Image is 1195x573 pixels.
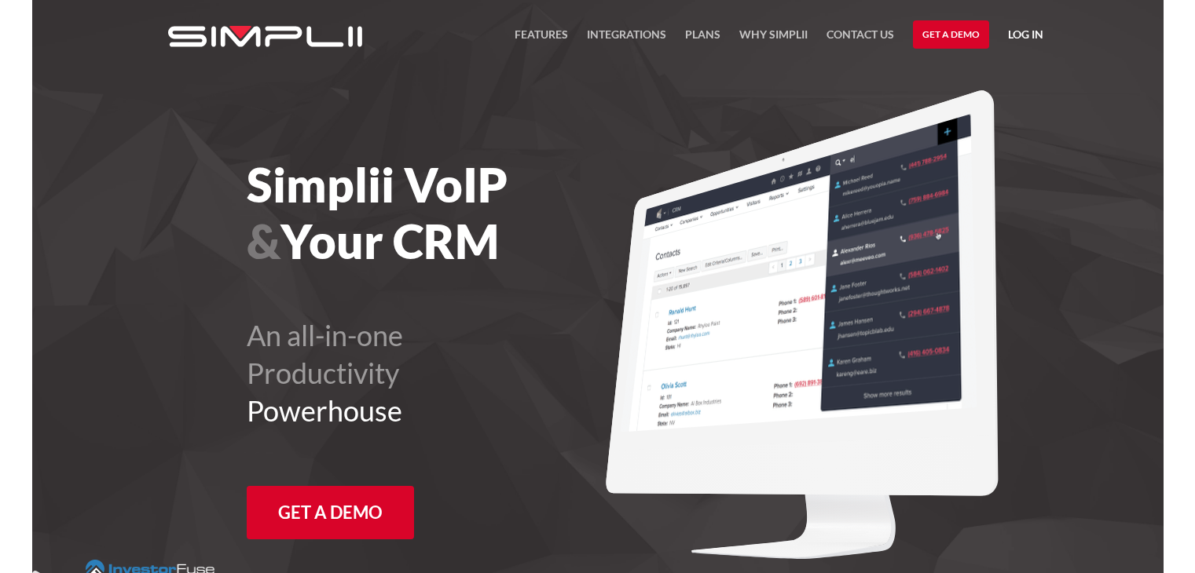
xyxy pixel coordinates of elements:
[515,25,568,53] a: FEATURES
[247,316,684,429] h2: An all-in-one Productivity
[247,213,280,269] span: &
[685,25,720,53] a: Plans
[1008,25,1043,49] a: Log in
[913,20,989,49] a: Get a Demo
[247,486,414,539] a: Get a Demo
[168,26,362,47] img: Simplii
[827,25,894,53] a: Contact US
[739,25,808,53] a: Why Simplii
[247,393,402,428] span: Powerhouse
[587,25,666,53] a: Integrations
[247,156,684,269] h1: Simplii VoIP Your CRM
